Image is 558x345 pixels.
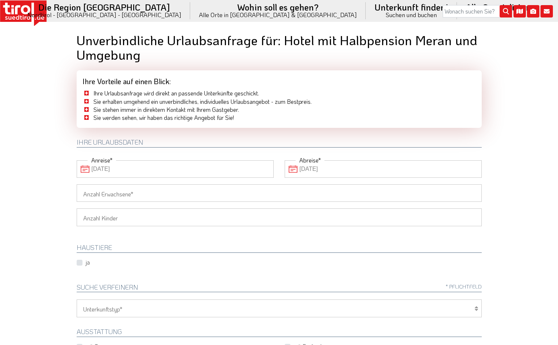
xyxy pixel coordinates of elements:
[85,258,90,266] label: ja
[446,284,482,289] span: * Pflichtfeld
[82,89,476,97] li: Ihre Urlaubsanfrage wird direkt an passende Unterkünfte geschickt.
[82,106,476,114] li: Sie stehen immer in direktem Kontakt mit Ihrem Gastgeber.
[77,284,482,293] h2: Suche verfeinern
[527,5,539,17] i: Fotogalerie
[77,139,482,148] h2: Ihre Urlaubsdaten
[77,33,482,62] h1: Unverbindliche Urlaubsanfrage für: Hotel mit Halbpension Meran und Umgebung
[540,5,553,17] i: Kontakt
[27,12,181,18] small: Nordtirol - [GEOGRAPHIC_DATA] - [GEOGRAPHIC_DATA]
[77,70,482,89] div: Ihre Vorteile auf einen Blick:
[443,5,512,17] input: Wonach suchen Sie?
[77,244,482,253] h2: HAUSTIERE
[82,114,476,122] li: Sie werden sehen, wir haben das richtige Angebot für Sie!
[513,5,526,17] i: Karte öffnen
[374,12,448,18] small: Suchen und buchen
[77,328,482,337] h2: Ausstattung
[199,12,357,18] small: Alle Orte in [GEOGRAPHIC_DATA] & [GEOGRAPHIC_DATA]
[82,98,476,106] li: Sie erhalten umgehend ein unverbindliches, individuelles Urlaubsangebot - zum Bestpreis.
